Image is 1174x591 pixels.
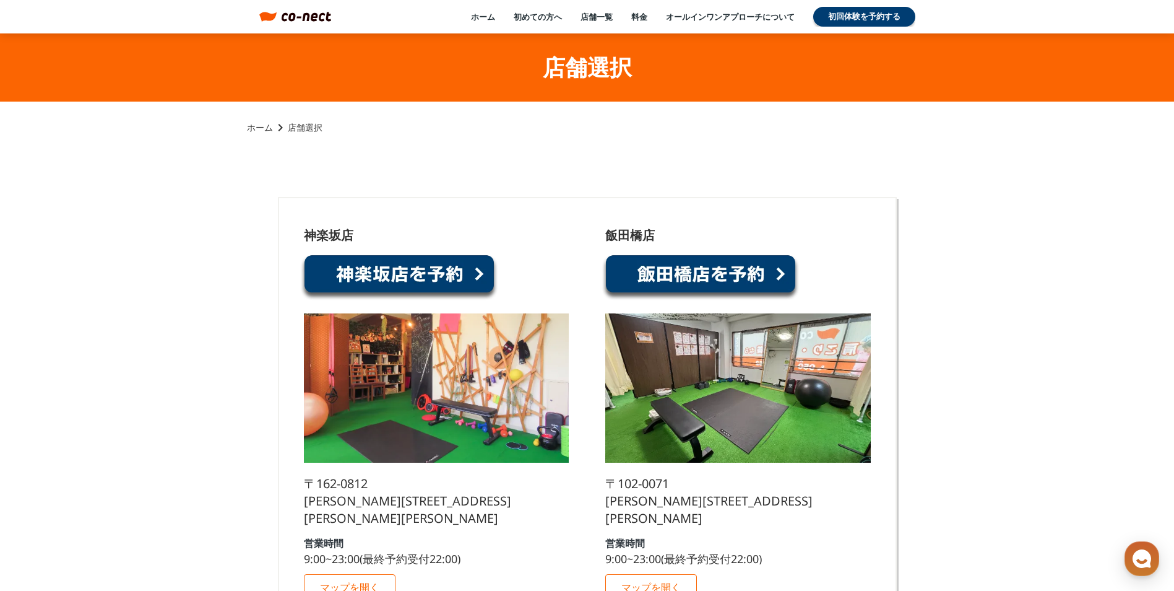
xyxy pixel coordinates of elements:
[631,11,647,22] a: 料金
[288,121,322,134] p: 店舗選択
[32,411,54,421] span: ホーム
[605,475,870,527] p: 〒102-0071 [PERSON_NAME][STREET_ADDRESS][PERSON_NAME]
[82,393,160,424] a: チャット
[304,553,460,564] p: 9:00~23:00(最終予約受付22:00)
[304,229,353,242] p: 神楽坂店
[605,229,655,242] p: 飯田橋店
[471,11,495,22] a: ホーム
[605,538,645,548] p: 営業時間
[247,121,273,134] a: ホーム
[666,11,795,22] a: オールインワンアプローチについて
[581,11,613,22] a: 店舗一覧
[106,412,136,422] span: チャット
[813,7,915,27] a: 初回体験を予約する
[304,475,569,527] p: 〒162-0812 [PERSON_NAME][STREET_ADDRESS][PERSON_NAME][PERSON_NAME]
[273,120,288,135] i: keyboard_arrow_right
[191,411,206,421] span: 設定
[304,538,343,548] p: 営業時間
[605,553,762,564] p: 9:00~23:00(最終予約受付22:00)
[4,393,82,424] a: ホーム
[160,393,238,424] a: 設定
[543,52,632,83] h1: 店舗選択
[514,11,562,22] a: 初めての方へ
